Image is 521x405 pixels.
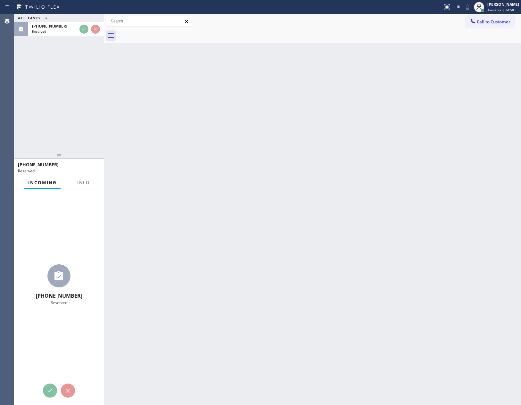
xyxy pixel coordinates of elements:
button: Call to Customer [466,16,515,28]
span: ALL TASKS [18,16,41,20]
span: [PHONE_NUMBER] [36,292,82,299]
span: Call to Customer [477,19,510,25]
button: Mute [463,3,472,12]
button: ALL TASKS [14,14,54,22]
span: Available | 24:58 [487,8,514,12]
button: Info [73,177,94,189]
span: Reserved [18,168,35,174]
button: Incoming [24,177,61,189]
button: Accept [43,384,57,398]
input: Search [106,16,192,26]
span: Info [77,180,90,186]
button: Accept [79,25,88,34]
div: [PERSON_NAME] [487,2,519,7]
span: Incoming [28,180,57,186]
span: Reserved [51,300,67,305]
button: Reject [91,25,100,34]
span: [PHONE_NUMBER] [32,23,67,29]
button: Reject [61,384,75,398]
span: [PHONE_NUMBER] [18,161,59,168]
span: Reserved [32,29,46,34]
